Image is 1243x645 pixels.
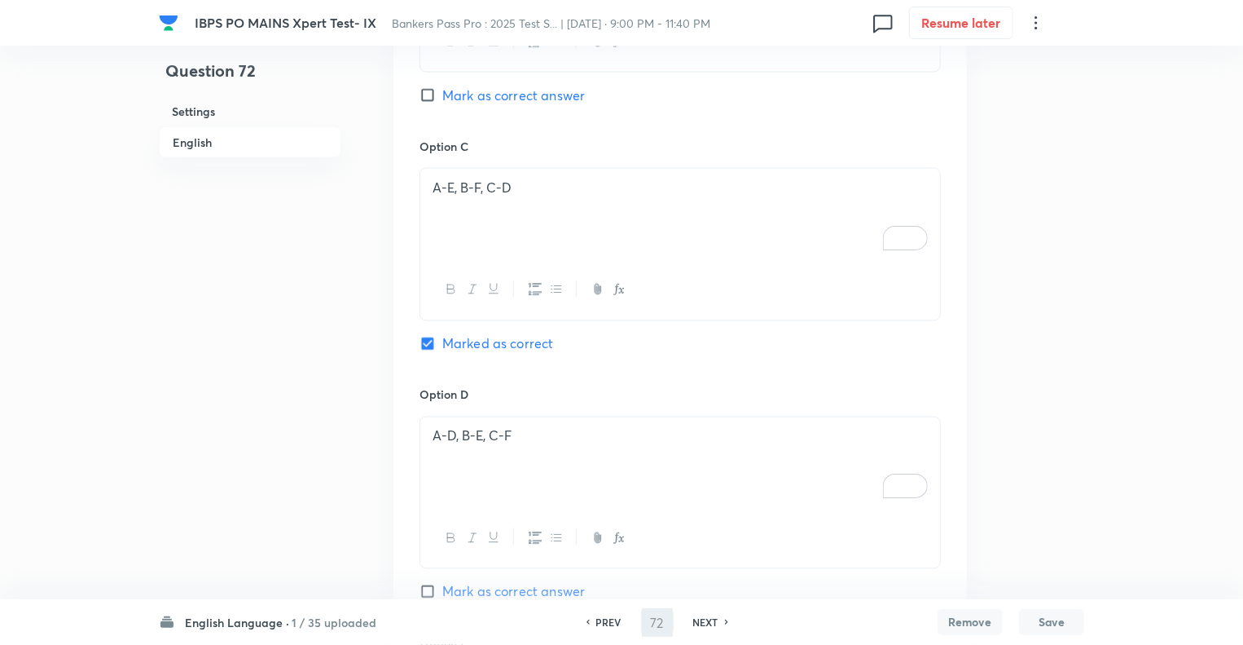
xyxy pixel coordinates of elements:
button: Save [1019,609,1084,635]
div: To enrich screen reader interactions, please activate Accessibility in Grammarly extension settings [420,417,940,509]
span: Marked as correct [442,334,554,354]
h6: Option D [419,387,941,404]
p: A-D, B-E, C-F [433,427,928,446]
h6: NEXT [693,615,718,630]
span: Mark as correct answer [442,582,585,602]
img: Company Logo [159,13,178,33]
h6: Settings [159,96,341,126]
span: Mark as correct answer [442,86,585,105]
span: IBPS PO MAINS Xpert Test- IX [195,14,376,31]
h4: Question 72 [159,59,341,96]
span: Bankers Pass Pro : 2025 Test S... | [DATE] · 9:00 PM - 11:40 PM [393,15,711,31]
p: A-E, B-F, C-D [433,179,928,197]
div: To enrich screen reader interactions, please activate Accessibility in Grammarly extension settings [420,169,940,260]
h6: PREV [596,615,621,630]
button: Remove [938,609,1003,635]
h6: 1 / 35 uploaded [292,614,376,631]
h6: English Language · [185,614,289,631]
a: Company Logo [159,13,182,33]
h6: English [159,126,341,158]
h6: Option C [419,138,941,155]
button: Resume later [909,7,1013,39]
